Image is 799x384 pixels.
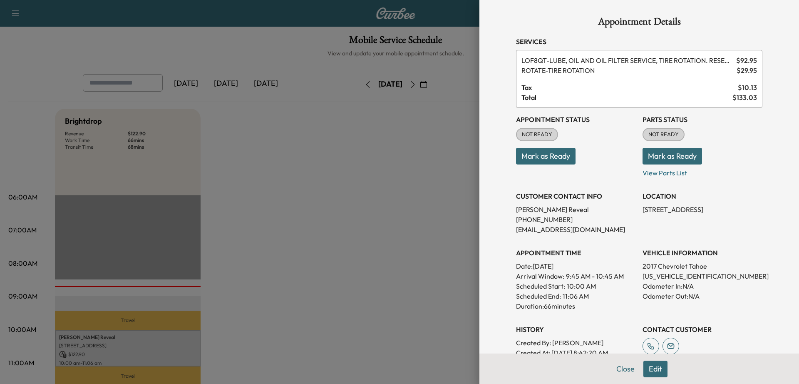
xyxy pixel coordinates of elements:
[643,324,762,334] h3: CONTACT CUSTOMER
[516,248,636,258] h3: APPOINTMENT TIME
[516,281,565,291] p: Scheduled Start:
[516,224,636,234] p: [EMAIL_ADDRESS][DOMAIN_NAME]
[516,348,636,358] p: Created At : [DATE] 8:42:20 AM
[516,204,636,214] p: [PERSON_NAME] Reveal
[516,301,636,311] p: Duration: 66 minutes
[643,191,762,201] h3: LOCATION
[516,261,636,271] p: Date: [DATE]
[736,55,757,65] span: $ 92.95
[643,361,667,377] button: Edit
[563,291,589,301] p: 11:06 AM
[643,281,762,291] p: Odometer In: N/A
[516,115,636,125] h3: Appointment Status
[643,115,762,125] h3: Parts Status
[516,291,561,301] p: Scheduled End:
[643,204,762,214] p: [STREET_ADDRESS]
[516,271,636,281] p: Arrival Window:
[643,148,702,165] button: Mark as Ready
[611,361,640,377] button: Close
[643,248,762,258] h3: VEHICLE INFORMATION
[732,92,757,102] span: $ 133.03
[567,281,596,291] p: 10:00 AM
[738,82,757,92] span: $ 10.13
[643,130,684,139] span: NOT READY
[643,165,762,178] p: View Parts List
[516,37,762,47] h3: Services
[516,214,636,224] p: [PHONE_NUMBER]
[566,271,624,281] span: 9:45 AM - 10:45 AM
[516,338,636,348] p: Created By : [PERSON_NAME]
[516,148,576,165] button: Mark as Ready
[521,92,732,102] span: Total
[521,55,733,65] span: LUBE, OIL AND OIL FILTER SERVICE, TIRE ROTATION. RESET OIL LIFE MONITOR. HAZARDOUS WASTE FEE WILL...
[517,130,557,139] span: NOT READY
[521,82,738,92] span: Tax
[516,324,636,334] h3: History
[737,65,757,75] span: $ 29.95
[643,291,762,301] p: Odometer Out: N/A
[521,65,733,75] span: TIRE ROTATION
[643,271,762,281] p: [US_VEHICLE_IDENTIFICATION_NUMBER]
[643,261,762,271] p: 2017 Chevrolet Tahoe
[516,191,636,201] h3: CUSTOMER CONTACT INFO
[516,17,762,30] h1: Appointment Details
